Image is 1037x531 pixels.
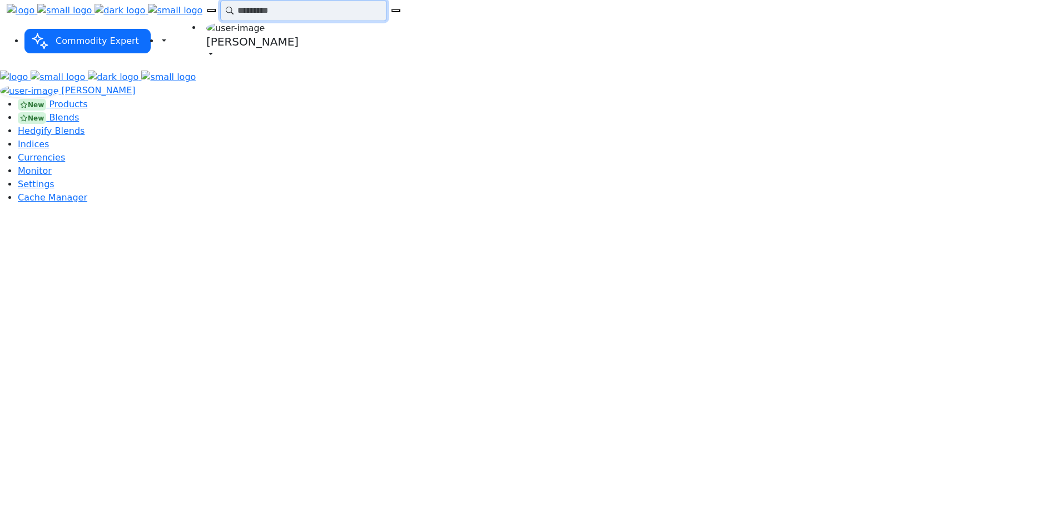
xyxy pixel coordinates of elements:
a: Settings [18,179,54,189]
a: user-image [PERSON_NAME] [202,21,303,62]
img: dark logo [95,4,145,17]
span: [PERSON_NAME] [62,85,136,96]
img: small logo [31,71,85,84]
a: logo small logo [7,5,95,16]
a: dark logo small logo [95,5,202,16]
a: Monitor [18,166,52,176]
img: user-image [206,22,265,35]
a: Indices [18,139,49,149]
a: Currencies [18,152,65,163]
span: Commodity Expert [51,31,143,51]
a: Commodity Expert [24,36,151,46]
a: New Products [18,99,87,109]
h5: [PERSON_NAME] [206,35,299,48]
button: Commodity Expert [24,29,151,53]
img: logo [7,4,34,17]
a: Hedgify Blends [18,126,85,136]
a: dark logo small logo [88,72,196,82]
a: New Blends [18,112,79,123]
img: small logo [148,4,202,17]
img: small logo [141,71,196,84]
div: New [18,112,46,123]
span: Blends [49,112,79,123]
span: Products [49,99,87,109]
div: New [18,99,46,110]
a: Cache Manager [18,192,87,203]
img: dark logo [88,71,138,84]
span: Product Name [4,99,52,107]
img: small logo [37,4,92,17]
